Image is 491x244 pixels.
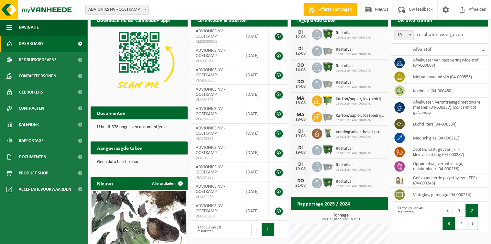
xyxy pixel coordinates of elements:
[317,6,354,13] span: Offerte aanvragen
[251,223,262,236] button: Previous
[294,129,307,134] div: DI
[336,69,372,73] span: 02-011519 - ADVIONICS NV
[196,126,225,136] span: ADVIONICS NV - OOSTKAMP
[303,3,357,16] a: Offerte aanvragen
[336,151,372,155] span: 02-011519 - ADVIONICS NV
[322,45,333,56] img: WB-2500-GAL-GY-01
[322,28,333,39] img: WB-1100-HPE-GN-01
[19,68,56,84] span: Contactpersonen
[322,78,333,89] img: WB-2500-GAL-GY-01
[294,183,307,188] div: 21-08
[336,80,372,85] span: Restafval
[241,27,268,46] td: [DATE]
[294,35,307,39] div: 12-08
[241,85,268,104] td: [DATE]
[336,135,385,139] span: 02-011519 - ADVIONICS NV
[97,160,181,164] p: Geen data beschikbaar.
[241,182,268,201] td: [DATE]
[294,79,307,84] div: DO
[97,125,181,129] p: U heeft 378 ongelezen document(en).
[241,104,268,124] td: [DATE]
[408,98,488,117] td: afvalwater, verontreinigd met zware metalen (04-000357) |
[294,51,307,56] div: 12-08
[147,177,187,190] a: Alle artikelen
[336,31,372,36] span: Restafval
[196,175,236,180] span: VLA704886
[196,204,225,214] span: ADVIONICS NV - OOSTKAMP
[336,85,372,89] span: 02-011519 - ADVIONICS NV
[417,32,463,37] label: resultaten weergeven
[196,214,236,219] span: VLA1810289
[19,149,46,165] span: Documenten
[336,102,385,106] span: 02-011519 - ADVIONICS NV
[262,223,274,236] button: 1
[91,177,120,190] h2: Nieuws
[408,173,488,188] td: geëxpandeerde polyethyleen (EPE) (04-000246)
[294,167,307,172] div: 19-08
[294,150,307,155] div: 19-08
[465,204,478,217] button: 2
[322,128,333,139] img: WB-0140-HPE-GN-50
[294,178,307,183] div: DO
[442,217,455,230] button: 3
[241,201,268,221] td: [DATE]
[294,101,307,105] div: 18-08
[19,84,43,100] span: Gebruikers
[294,218,388,221] span: 2024: 16,012 t - 2025: 8,115 t
[294,112,307,117] div: MA
[294,162,307,167] div: DI
[413,47,431,52] span: Afvalstof
[196,78,236,83] span: VLA902055
[86,5,148,14] span: ADVIONICS NV - OOSTKAMP
[19,116,39,133] span: Kalender
[196,48,225,58] span: ADVIONICS NV - OOSTKAMP
[194,222,236,237] div: 1 tot 10 van 10 resultaten
[322,111,333,122] img: WB-2500-GAL-GY-01
[453,204,465,217] button: 1
[19,100,44,116] span: Contracten
[196,97,236,103] span: VLA901697
[294,68,307,72] div: 14-08
[196,156,236,161] span: VLA705583
[336,118,385,122] span: 02-011519 - ADVIONICS NV
[196,29,225,39] span: ADVIONICS NV - OOSTKAMP
[294,30,307,35] div: DI
[408,117,488,131] td: luchtfilters (04-000334)
[191,14,253,26] h2: Certificaten & attesten
[241,65,268,85] td: [DATE]
[19,19,39,36] span: Navigatie
[241,46,268,65] td: [DATE]
[442,204,453,217] button: Previous
[455,217,468,230] button: 4
[196,145,225,155] span: ADVIONICS NV - OOSTKAMP
[196,68,225,78] span: ADVIONICS NV - OOSTKAMP
[294,63,307,68] div: DO
[394,203,436,230] div: 11 tot 20 van 40 resultaten
[336,47,372,52] span: Restafval
[196,136,236,141] span: VLA709653
[336,163,372,168] span: Restafval
[196,87,225,97] span: ADVIONICS NV - OOSTKAMP
[241,162,268,182] td: [DATE]
[322,94,333,105] img: WB-1100-HPE-GN-50
[336,64,372,69] span: Restafval
[408,159,488,173] td: opruimafval, verontreinigd, ontvlambaar (04-000258)
[408,145,488,159] td: zouten, vast, gevaarlijk in kleinverpakking (04-000287)
[196,165,225,175] span: ADVIONICS NV - OOSTKAMP
[336,113,385,118] span: Karton/papier, los (bedrijven)
[395,31,413,40] span: 10
[408,84,488,98] td: koelmelk (04-000450)
[408,188,488,202] td: vlak glas, gemengd (04-000214)
[196,117,236,122] span: VLA709682
[274,223,284,236] button: Next
[19,165,48,181] span: Product Shop
[85,5,149,15] span: ADVIONICS NV - OOSTKAMP
[322,161,333,172] img: WB-2500-GAL-GY-01
[322,144,333,155] img: WB-1100-HPE-GN-01
[336,97,385,102] span: Karton/papier, los (bedrijven)
[294,145,307,150] div: DI
[19,36,43,52] span: Dashboard
[196,194,236,200] span: VLA611130
[294,213,388,221] h3: Tonnage
[322,61,333,72] img: WB-1100-HPE-GN-01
